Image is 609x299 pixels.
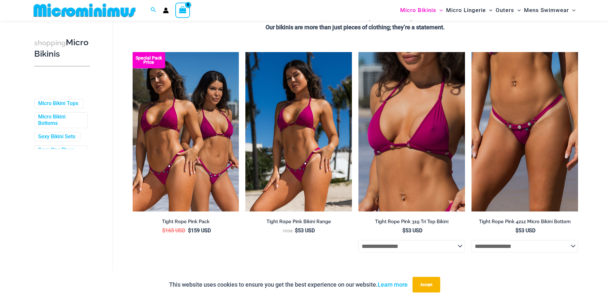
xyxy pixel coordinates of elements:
span: $ [162,227,165,234]
img: MM SHOP LOGO FLAT [31,3,138,18]
img: Tight Rope Pink 319 Top 4228 Thong 05 [245,52,352,211]
a: Micro Bikini Bottoms [38,114,82,127]
a: OutersMenu ToggleMenu Toggle [494,2,522,19]
span: $ [402,227,405,234]
span: Micro Lingerie [446,2,486,19]
h2: Tight Rope Pink Pack [133,219,239,225]
a: Sexy Bikini Sets [38,133,75,140]
a: Search icon link [151,6,156,14]
span: Menu Toggle [514,2,521,19]
span: shopping [34,39,66,47]
h2: Tight Rope Pink 319 Tri Top Bikini [358,219,465,225]
strong: At Microminimus, we believe in the power of self-expression. [276,14,435,21]
a: Sexy One Piece Monokinis [38,147,82,160]
a: Tight Rope Pink 4212 Micro Bikini Bottom [471,219,578,227]
a: Learn more [378,281,408,288]
span: $ [295,227,298,234]
img: Collection Pack F [133,52,239,211]
a: Tight Rope Pink 319 Top 4228 Thong 05Tight Rope Pink 319 Top 4228 Thong 06Tight Rope Pink 319 Top... [245,52,352,211]
a: Tight Rope Pink 319 4212 Micro 01Tight Rope Pink 319 4212 Micro 02Tight Rope Pink 319 4212 Micro 02 [471,52,578,211]
a: Mens SwimwearMenu ToggleMenu Toggle [522,2,577,19]
a: Micro LingerieMenu ToggleMenu Toggle [444,2,494,19]
span: $ [188,227,191,234]
strong: Our bikinis are more than just pieces of clothing; they’re a statement. [266,24,445,31]
bdi: 165 USD [162,227,185,234]
span: Menu Toggle [486,2,492,19]
span: Outers [496,2,514,19]
bdi: 53 USD [515,227,535,234]
button: Accept [413,277,440,292]
a: Micro BikinisMenu ToggleMenu Toggle [399,2,444,19]
a: Tight Rope Pink Pack [133,219,239,227]
p: This website uses cookies to ensure you get the best experience on our website. [169,280,408,290]
span: Mens Swimwear [524,2,569,19]
img: Tight Rope Pink 319 Top 01 [358,52,465,211]
span: Micro Bikinis [400,2,436,19]
a: View Shopping Cart, empty [175,3,190,18]
bdi: 53 USD [402,227,422,234]
a: Tight Rope Pink 319 Top 01Tight Rope Pink 319 Top 4228 Thong 06Tight Rope Pink 319 Top 4228 Thong 06 [358,52,465,211]
span: From: [283,229,293,233]
h2: Tight Rope Pink 4212 Micro Bikini Bottom [471,219,578,225]
span: Menu Toggle [569,2,575,19]
bdi: 53 USD [295,227,315,234]
span: $ [515,227,518,234]
a: Account icon link [163,7,169,13]
img: Tight Rope Pink 319 4212 Micro 01 [471,52,578,211]
bdi: 159 USD [188,227,211,234]
b: Special Pack Price [133,56,165,64]
span: Menu Toggle [436,2,443,19]
a: Tight Rope Pink Bikini Range [245,219,352,227]
nav: Site Navigation [398,1,578,20]
a: Micro Bikini Tops [38,100,78,107]
h2: Tight Rope Pink Bikini Range [245,219,352,225]
a: Tight Rope Pink 319 Tri Top Bikini [358,219,465,227]
h3: Micro Bikinis [34,37,90,60]
a: Collection Pack F Collection Pack B (3)Collection Pack B (3) [133,52,239,211]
